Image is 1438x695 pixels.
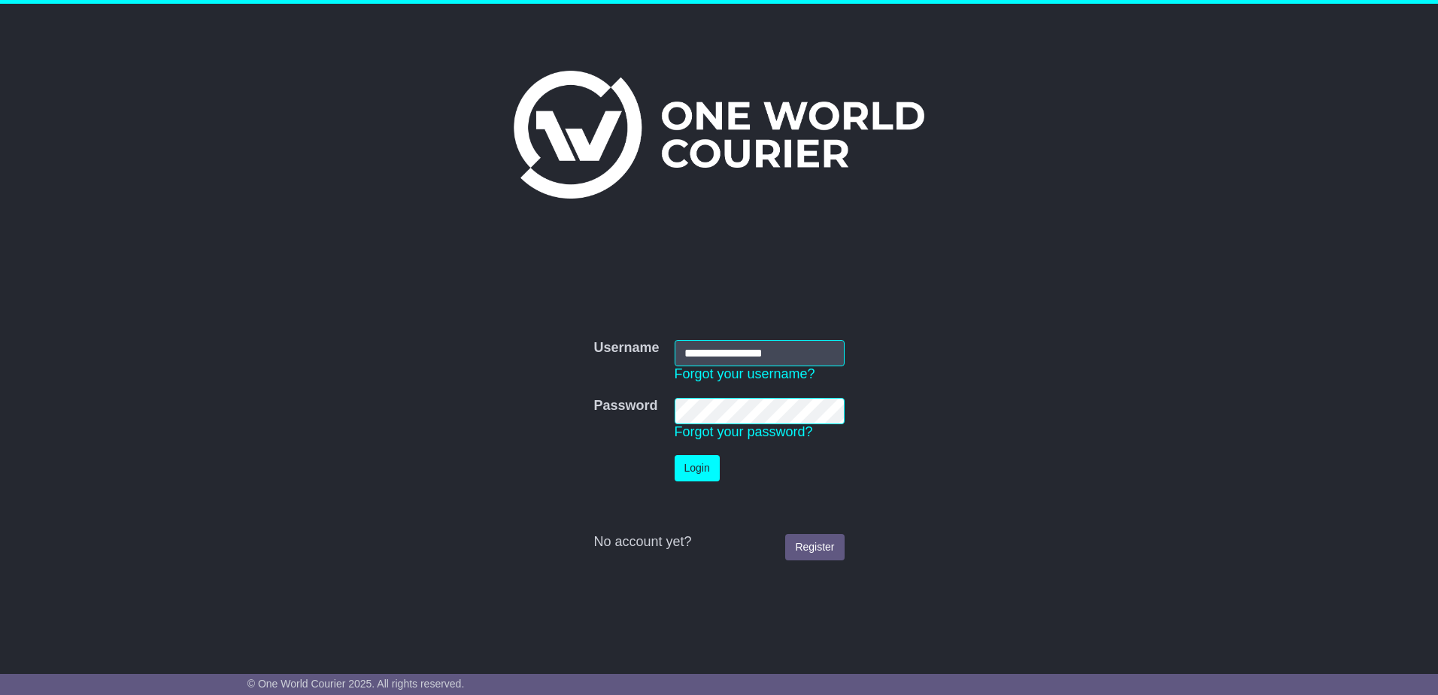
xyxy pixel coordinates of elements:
span: © One World Courier 2025. All rights reserved. [247,678,465,690]
div: No account yet? [593,534,844,551]
label: Username [593,340,659,357]
a: Forgot your password? [675,424,813,439]
label: Password [593,398,657,414]
button: Login [675,455,720,481]
a: Forgot your username? [675,366,815,381]
img: One World [514,71,924,199]
a: Register [785,534,844,560]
